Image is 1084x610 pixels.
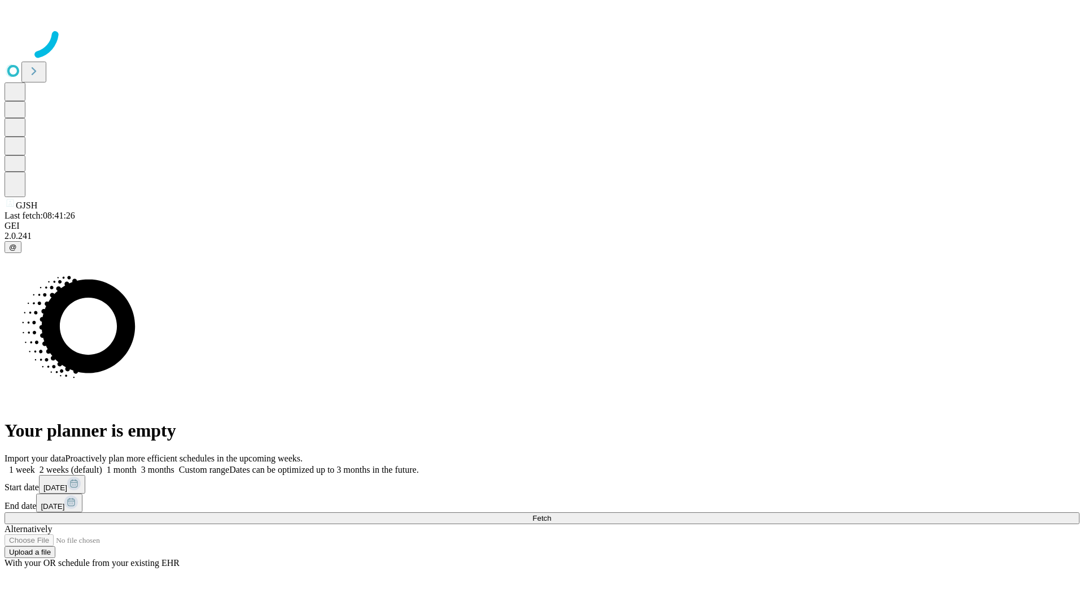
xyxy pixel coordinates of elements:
[5,546,55,558] button: Upload a file
[41,502,64,511] span: [DATE]
[532,514,551,522] span: Fetch
[5,494,1079,512] div: End date
[43,483,67,492] span: [DATE]
[65,454,303,463] span: Proactively plan more efficient schedules in the upcoming weeks.
[40,465,102,474] span: 2 weeks (default)
[5,211,75,220] span: Last fetch: 08:41:26
[5,558,180,568] span: With your OR schedule from your existing EHR
[107,465,137,474] span: 1 month
[5,221,1079,231] div: GEI
[141,465,174,474] span: 3 months
[39,475,85,494] button: [DATE]
[9,243,17,251] span: @
[5,231,1079,241] div: 2.0.241
[5,454,65,463] span: Import your data
[36,494,82,512] button: [DATE]
[179,465,229,474] span: Custom range
[5,524,52,534] span: Alternatively
[5,241,21,253] button: @
[229,465,418,474] span: Dates can be optimized up to 3 months in the future.
[5,475,1079,494] div: Start date
[5,420,1079,441] h1: Your planner is empty
[5,512,1079,524] button: Fetch
[16,201,37,210] span: GJSH
[9,465,35,474] span: 1 week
